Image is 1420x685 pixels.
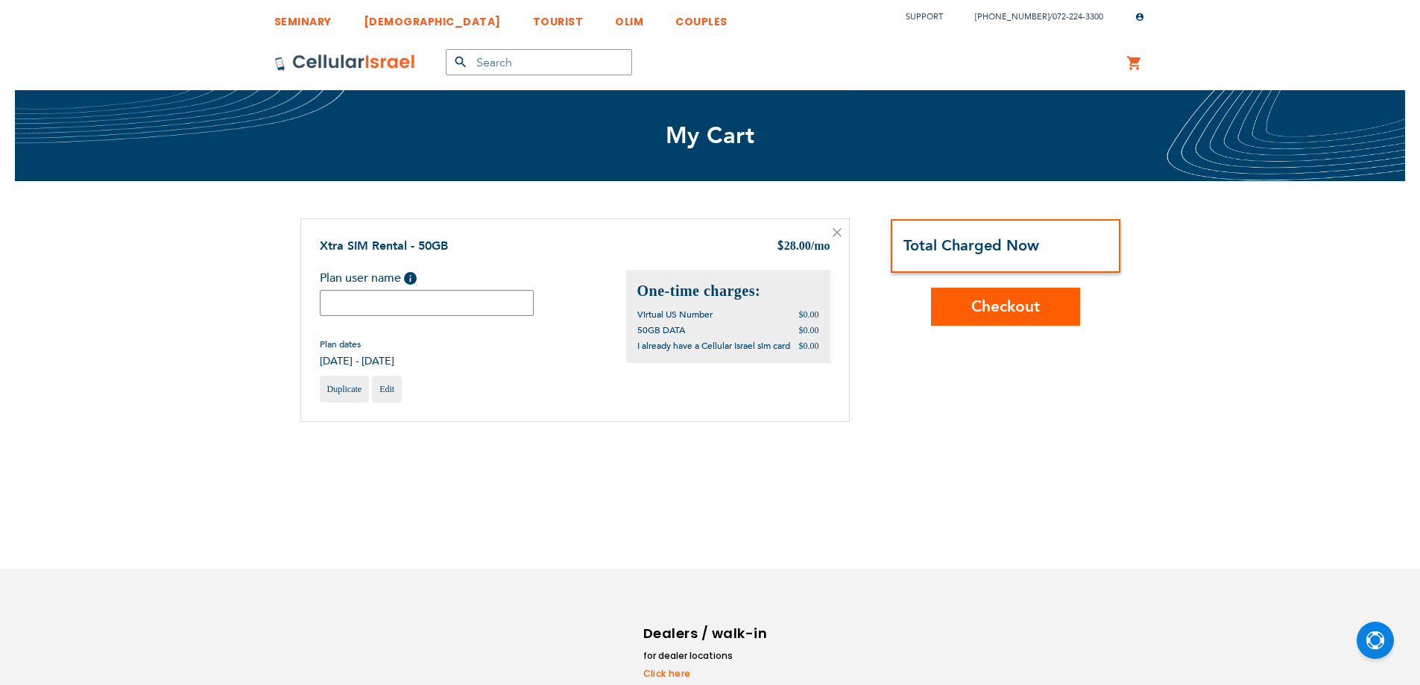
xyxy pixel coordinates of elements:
span: $0.00 [799,341,819,351]
a: Support [906,11,943,22]
span: Duplicate [327,384,362,394]
span: $0.00 [799,309,819,320]
span: $ [777,239,784,256]
a: Edit [372,376,402,403]
a: COUPLES [675,4,728,31]
a: [PHONE_NUMBER] [975,11,1050,22]
div: 28.00 [777,238,830,256]
span: [DATE] - [DATE] [320,354,394,368]
span: My Cart [666,120,755,151]
span: Plan user name [320,270,401,286]
a: Duplicate [320,376,370,403]
span: Plan dates [320,338,394,350]
h6: Dealers / walk-in [643,622,770,645]
span: I already have a Cellular Israel sim card [637,340,790,352]
a: Xtra SIM Rental - 50GB [320,238,448,254]
input: Search [446,49,632,75]
a: SEMINARY [274,4,332,31]
span: $0.00 [799,325,819,335]
a: 072-224-3300 [1053,11,1103,22]
a: TOURIST [533,4,584,31]
strong: Total Charged Now [903,236,1039,256]
a: Click here [643,667,770,681]
img: Cellular Israel Logo [274,54,416,72]
span: /mo [811,239,830,252]
span: 50GB DATA [637,324,685,336]
li: / [960,6,1103,28]
h2: One-time charges: [637,281,819,301]
a: [DEMOGRAPHIC_DATA] [364,4,501,31]
button: Checkout [931,288,1080,326]
span: Checkout [971,296,1040,318]
a: OLIM [615,4,643,31]
li: for dealer locations [643,648,770,663]
span: Help [404,272,417,285]
span: Edit [379,384,394,394]
span: Virtual US Number [637,309,713,321]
